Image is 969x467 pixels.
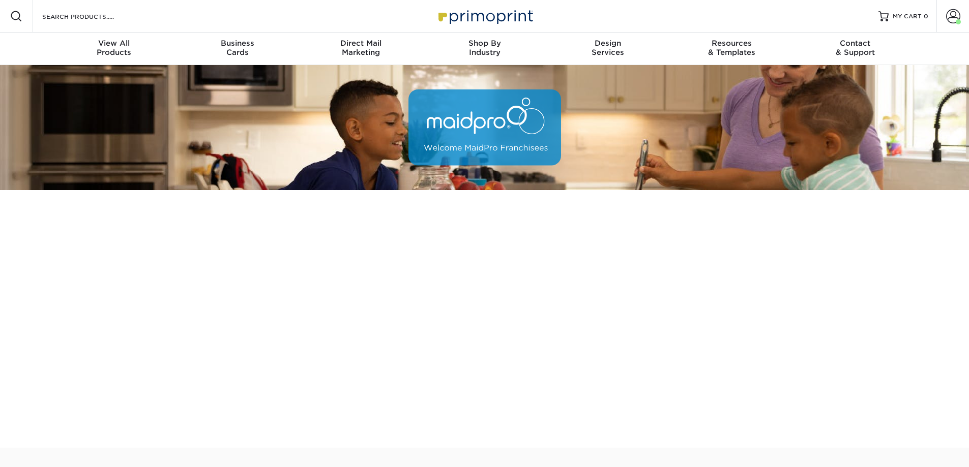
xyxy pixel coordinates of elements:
a: BusinessCards [175,33,299,65]
span: Direct Mail [299,39,423,48]
span: View All [52,39,176,48]
span: Resources [670,39,794,48]
img: MaidPro [408,89,561,166]
div: Services [546,39,670,57]
input: SEARCH PRODUCTS..... [41,10,140,22]
img: Primoprint [434,5,536,27]
div: & Support [794,39,917,57]
a: Resources& Templates [670,33,794,65]
span: Business [175,39,299,48]
a: View AllProducts [52,33,176,65]
div: Products [52,39,176,57]
a: Shop ByIndustry [423,33,546,65]
div: Industry [423,39,546,57]
div: & Templates [670,39,794,57]
div: Marketing [299,39,423,57]
a: DesignServices [546,33,670,65]
span: Contact [794,39,917,48]
a: Direct MailMarketing [299,33,423,65]
span: MY CART [893,12,922,21]
a: Contact& Support [794,33,917,65]
span: Shop By [423,39,546,48]
div: Cards [175,39,299,57]
span: Design [546,39,670,48]
span: 0 [924,13,928,20]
